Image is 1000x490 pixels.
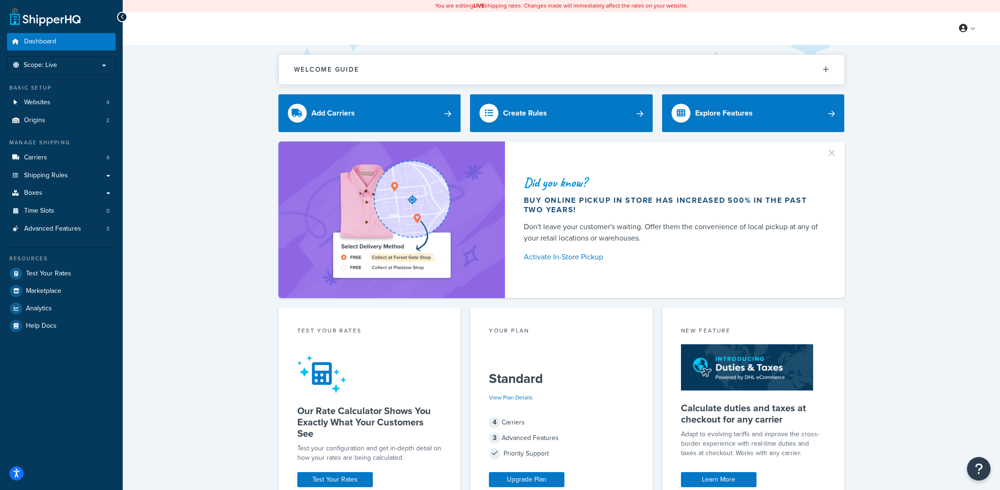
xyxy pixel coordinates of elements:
li: Carriers [7,149,116,166]
a: Time Slots0 [7,202,116,220]
b: LIVE [473,1,485,10]
a: Advanced Features3 [7,220,116,238]
a: Marketplace [7,282,116,299]
a: Boxes [7,184,116,202]
div: Buy online pickup in store has increased 500% in the past two years! [524,196,822,215]
a: Origins2 [7,112,116,129]
span: Dashboard [24,38,56,46]
button: Welcome Guide [279,55,844,84]
a: Test Your Rates [297,472,373,487]
div: Basic Setup [7,84,116,92]
div: Manage Shipping [7,139,116,147]
span: 4 [106,99,109,107]
span: Origins [24,116,45,125]
a: Help Docs [7,317,116,334]
div: Did you know? [524,176,822,189]
h5: Standard [489,371,634,386]
div: New Feature [681,326,826,337]
button: Open Resource Center [967,457,991,481]
div: Don't leave your customer's waiting. Offer them the convenience of local pickup at any of your re... [524,221,822,244]
div: Test your configuration and get in-depth detail on how your rates are being calculated. [297,444,442,463]
a: View Plan Details [489,393,533,402]
span: Carriers [24,154,47,162]
span: 2 [106,116,109,125]
span: 3 [489,432,500,444]
span: Websites [24,99,50,107]
span: Help Docs [26,322,57,330]
span: 4 [489,417,500,428]
a: Explore Features [662,94,845,132]
a: Test Your Rates [7,265,116,282]
li: Time Slots [7,202,116,220]
span: Shipping Rules [24,172,68,180]
span: Boxes [24,189,42,197]
a: Carriers4 [7,149,116,166]
h2: Welcome Guide [294,66,359,73]
p: Adapt to evolving tariffs and improve the cross-border experience with real-time duties and taxes... [681,430,826,458]
h5: Calculate duties and taxes at checkout for any carrier [681,402,826,425]
div: Carriers [489,416,634,429]
span: Time Slots [24,207,54,215]
span: Analytics [26,305,52,313]
a: Upgrade Plan [489,472,564,487]
a: Shipping Rules [7,167,116,184]
h5: Our Rate Calculator Shows You Exactly What Your Customers See [297,405,442,439]
span: 4 [106,154,109,162]
div: Explore Features [695,107,753,120]
span: 3 [106,225,109,233]
img: ad-shirt-map-b0359fc47e01cab431d101c4b569394f6a03f54285957d908178d52f29eb9668.png [306,156,477,284]
a: Analytics [7,300,116,317]
div: Create Rules [503,107,547,120]
a: Websites4 [7,94,116,111]
a: Create Rules [470,94,653,132]
a: Learn More [681,472,756,487]
a: Activate In-Store Pickup [524,250,822,264]
div: Resources [7,255,116,263]
span: Scope: Live [24,61,57,69]
div: Your Plan [489,326,634,337]
li: Websites [7,94,116,111]
span: Test Your Rates [26,270,71,278]
div: Priority Support [489,447,634,460]
span: Marketplace [26,287,61,295]
div: Add Carriers [311,107,355,120]
span: Advanced Features [24,225,81,233]
li: Origins [7,112,116,129]
a: Dashboard [7,33,116,50]
span: 0 [106,207,109,215]
li: Advanced Features [7,220,116,238]
div: Advanced Features [489,432,634,445]
a: Add Carriers [278,94,461,132]
div: Test your rates [297,326,442,337]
